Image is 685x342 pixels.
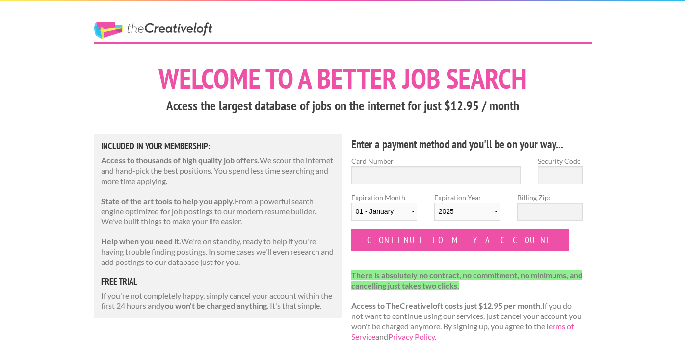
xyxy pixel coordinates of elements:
[101,196,336,227] p: From a powerful search engine optimized for job postings to our modern resume builder. We've buil...
[101,237,181,246] strong: Help when you need it.
[94,22,212,39] a: The Creative Loft
[101,291,336,312] p: If you're not completely happy, simply cancel your account within the first 24 hours and . It's t...
[101,237,336,267] p: We're on standby, ready to help if you're having trouble finding postings. In some cases we'll ev...
[351,270,583,342] p: If you do not want to continue using our services, just cancel your account you won't be charged ...
[101,156,336,186] p: We scour the internet and hand-pick the best positions. You spend less time searching and more ti...
[160,301,267,310] strong: you won't be charged anything
[351,156,521,166] label: Card Number
[101,156,260,165] strong: Access to thousands of high quality job offers.
[94,97,592,115] h3: Access the largest database of jobs on the internet for just $12.95 / month
[388,332,435,341] a: Privacy Policy
[351,136,583,152] h4: Enter a payment method and you'll be on your way...
[351,301,542,310] strong: Access to TheCreativeloft costs just $12.95 per month.
[351,229,569,251] input: Continue to my account
[434,192,500,229] label: Expiration Year
[517,192,583,203] label: Billing Zip:
[351,321,574,341] a: Terms of Service
[351,270,582,290] strong: There is absolutely no contract, no commitment, no minimums, and cancelling just takes two clicks.
[351,203,417,221] select: Expiration Month
[94,64,592,93] h1: Welcome to a better job search
[101,196,235,206] strong: State of the art tools to help you apply.
[351,192,417,229] label: Expiration Month
[101,277,336,286] h5: free trial
[538,156,583,166] label: Security Code
[101,142,336,151] h5: Included in Your Membership:
[434,203,500,221] select: Expiration Year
